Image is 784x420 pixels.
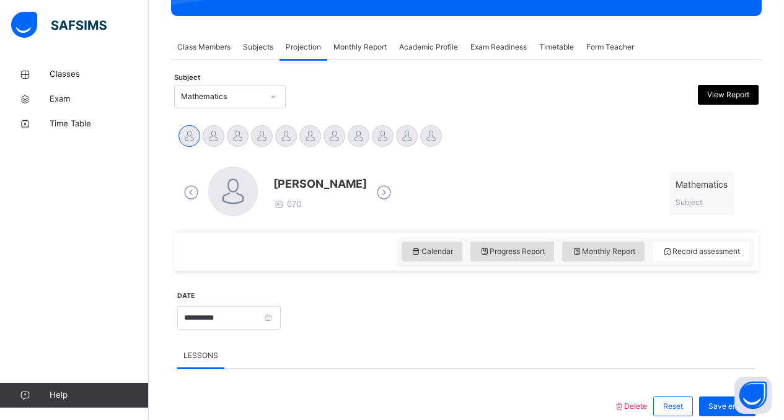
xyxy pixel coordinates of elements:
[662,246,740,257] span: Record assessment
[539,42,574,53] span: Timetable
[411,246,453,257] span: Calendar
[399,42,458,53] span: Academic Profile
[174,72,200,83] span: Subject
[614,401,647,411] span: Delete
[50,68,149,81] span: Classes
[50,93,149,105] span: Exam
[586,42,634,53] span: Form Teacher
[11,12,107,38] img: safsims
[734,377,772,414] button: Open asap
[273,199,301,209] span: 070
[177,291,195,301] label: Date
[50,118,149,130] span: Time Table
[676,198,702,207] span: Subject
[273,175,367,192] span: [PERSON_NAME]
[181,91,263,102] div: Mathematics
[470,42,527,53] span: Exam Readiness
[333,42,387,53] span: Monthly Report
[480,246,545,257] span: Progress Report
[676,178,728,191] span: Mathematics
[571,246,635,257] span: Monthly Report
[663,401,683,412] span: Reset
[286,42,321,53] span: Projection
[708,401,746,412] span: Save entry
[177,42,231,53] span: Class Members
[707,89,749,100] span: View Report
[50,389,148,401] span: Help
[243,42,273,53] span: Subjects
[183,350,218,361] span: LESSONS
